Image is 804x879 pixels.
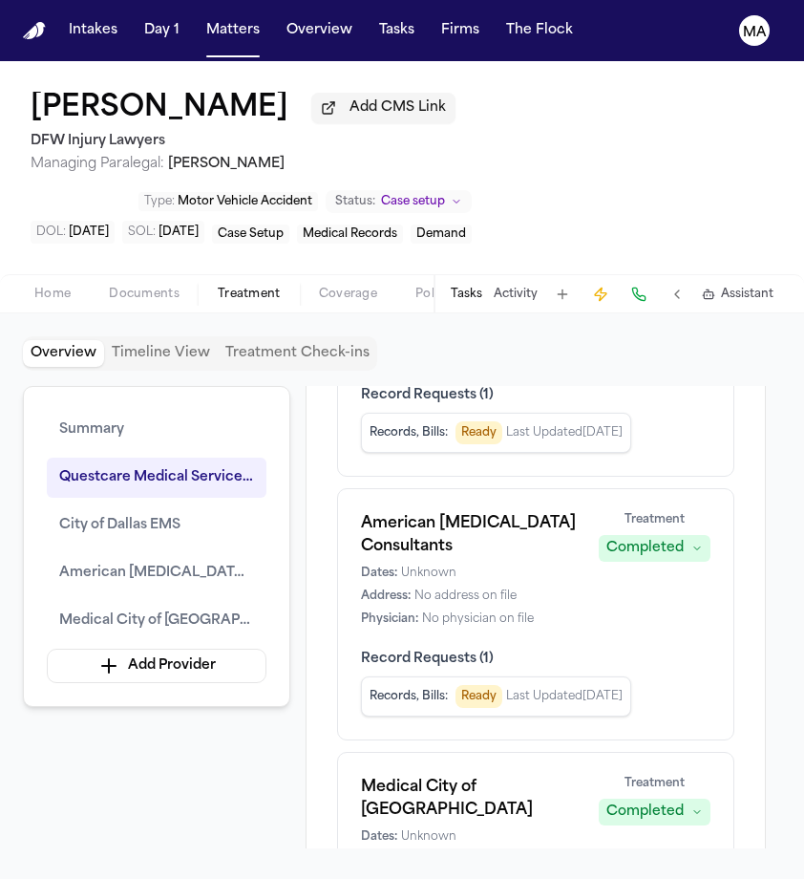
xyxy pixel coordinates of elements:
[159,226,199,238] span: [DATE]
[212,225,289,244] button: Edit service: Case Setup
[606,803,684,822] div: Completed
[606,539,684,558] div: Completed
[47,553,266,593] button: American [MEDICAL_DATA] Consultants
[218,340,377,367] button: Treatment Check-ins
[31,92,288,126] button: Edit matter name
[31,130,455,153] h2: DFW Injury Lawyers
[144,196,175,207] span: Type :
[370,425,448,440] span: Records, Bills :
[455,685,502,708] span: Ready
[303,228,397,240] span: Medical Records
[401,566,456,581] span: Unknown
[549,281,576,308] button: Add Task
[297,225,403,244] button: Edit service: Medical Records
[61,13,125,48] button: Intakes
[599,799,710,825] button: Completed
[498,13,581,48] button: The Flock
[218,287,281,302] span: Treatment
[416,228,466,240] span: Demand
[625,281,652,308] button: Make a Call
[199,13,267,48] button: Matters
[47,505,266,546] button: City of Dallas EMS
[361,566,397,581] span: Dates:
[47,649,266,683] button: Add Provider
[335,194,375,209] span: Status:
[414,589,517,604] span: No address on file
[361,611,418,627] span: Physician:
[455,421,502,444] span: Ready
[311,93,455,123] button: Add CMS Link
[138,192,318,211] button: Edit Type: Motor Vehicle Accident
[109,287,180,302] span: Documents
[36,226,66,238] span: DOL :
[361,776,576,822] h1: Medical City of [GEOGRAPHIC_DATA]
[624,776,685,791] span: Treatment
[434,13,487,48] button: Firms
[47,410,266,450] button: Summary
[34,287,71,302] span: Home
[122,221,204,244] button: Edit SOL: 2027-09-27
[47,458,266,498] button: Questcare Medical Services PLLC
[370,689,448,704] span: Records, Bills :
[361,512,576,558] h1: American [MEDICAL_DATA] Consultants
[361,589,411,604] span: Address:
[494,287,538,302] button: Activity
[624,512,685,527] span: Treatment
[506,425,623,440] span: Last Updated [DATE]
[31,221,115,244] button: Edit DOL: 2025-09-27
[326,190,472,213] button: Change status from Case setup
[23,340,104,367] button: Overview
[702,287,773,302] button: Assistant
[721,287,773,302] span: Assistant
[361,650,710,669] span: Record Requests ( 1 )
[361,386,710,405] span: Record Requests ( 1 )
[23,22,46,40] a: Home
[319,287,377,302] span: Coverage
[587,281,614,308] button: Create Immediate Task
[411,225,472,244] button: Edit service: Demand
[178,196,312,207] span: Motor Vehicle Accident
[381,194,445,209] span: Case setup
[218,228,284,240] span: Case Setup
[279,13,360,48] button: Overview
[31,92,288,126] h1: [PERSON_NAME]
[137,13,187,48] button: Day 1
[415,287,452,302] span: Police
[401,829,456,845] span: Unknown
[599,535,710,562] button: Completed
[31,157,164,171] span: Managing Paralegal:
[451,287,482,302] button: Tasks
[128,226,156,238] span: SOL :
[361,829,397,845] span: Dates:
[506,689,623,704] span: Last Updated [DATE]
[349,98,446,118] span: Add CMS Link
[69,226,109,238] span: [DATE]
[422,611,534,627] span: No physician on file
[168,157,285,171] span: [PERSON_NAME]
[104,340,218,367] button: Timeline View
[47,601,266,641] button: Medical City of [GEOGRAPHIC_DATA]
[371,13,422,48] button: Tasks
[23,22,46,40] img: Finch Logo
